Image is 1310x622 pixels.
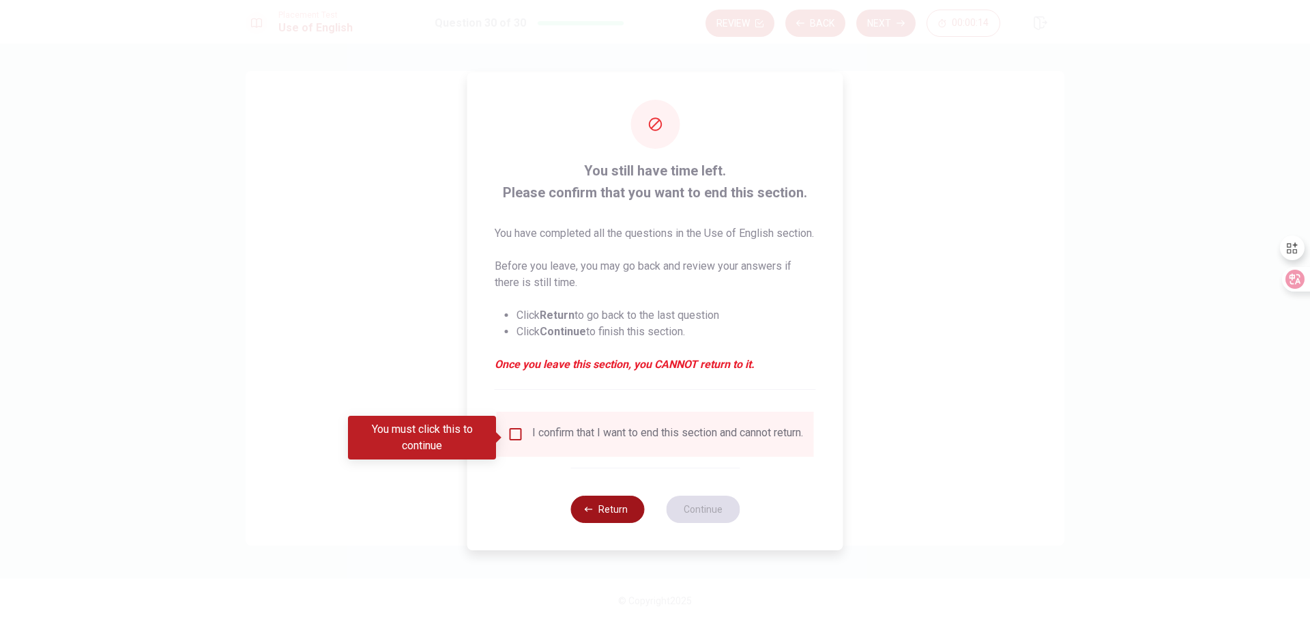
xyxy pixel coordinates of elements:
button: Continue [666,496,740,523]
p: Before you leave, you may go back and review your answers if there is still time. [495,258,816,291]
em: Once you leave this section, you CANNOT return to it. [495,356,816,373]
strong: Return [540,309,574,322]
li: Click to finish this section. [516,324,816,340]
span: You still have time left. Please confirm that you want to end this section. [495,160,816,203]
p: You have completed all the questions in the Use of English section. [495,225,816,242]
div: I confirm that I want to end this section and cannot return. [532,426,803,442]
strong: Continue [540,325,586,338]
span: You must click this to continue [508,426,524,442]
button: Return [570,496,644,523]
div: You must click this to continue [348,416,496,460]
li: Click to go back to the last question [516,307,816,324]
